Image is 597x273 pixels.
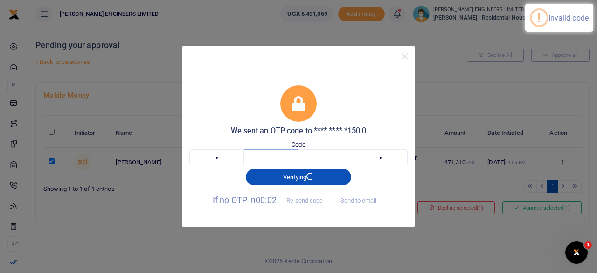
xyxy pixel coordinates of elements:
label: Code [292,140,305,149]
span: If no OTP in [213,195,331,205]
div: Invalid code [548,14,589,22]
div: ! [537,10,541,25]
button: Verifying [246,169,351,185]
span: 00:02 [256,195,277,205]
button: Close [398,49,411,63]
iframe: Intercom live chat [565,241,588,264]
span: 1 [584,241,592,249]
